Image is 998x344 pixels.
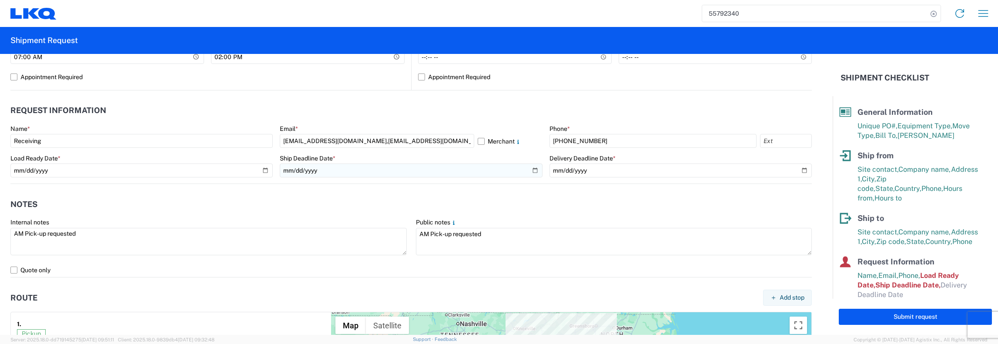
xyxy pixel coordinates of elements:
[875,184,894,193] span: State,
[898,228,951,236] span: Company name,
[952,237,972,246] span: Phone
[10,263,812,277] label: Quote only
[10,154,60,162] label: Load Ready Date
[921,184,943,193] span: Phone,
[760,134,812,148] input: Ext
[906,237,925,246] span: State,
[17,318,21,329] strong: 1.
[335,317,366,334] button: Show street map
[478,134,543,148] label: Merchant
[10,200,37,209] h2: Notes
[413,337,435,342] a: Support
[857,214,884,223] span: Ship to
[875,281,941,289] span: Ship Deadline Date,
[898,131,954,140] span: [PERSON_NAME]
[366,317,409,334] button: Show satellite imagery
[702,5,928,22] input: Shipment, tracking or reference number
[549,154,616,162] label: Delivery Deadline Date
[894,184,921,193] span: Country,
[10,337,114,342] span: Server: 2025.18.0-dd719145275
[857,107,933,117] span: General Information
[10,106,106,115] h2: Request Information
[435,337,457,342] a: Feedback
[763,290,812,306] button: Add stop
[10,35,78,46] h2: Shipment Request
[898,122,952,130] span: Equipment Type,
[925,237,952,246] span: Country,
[874,194,902,202] span: Hours to
[780,294,804,302] span: Add stop
[857,151,894,160] span: Ship from
[857,228,898,236] span: Site contact,
[10,70,405,84] label: Appointment Required
[118,337,214,342] span: Client: 2025.18.0-9839db4
[857,271,878,280] span: Name,
[878,271,898,280] span: Email,
[549,125,570,133] label: Phone
[416,218,457,226] label: Public notes
[841,73,929,83] h2: Shipment Checklist
[857,122,898,130] span: Unique PO#,
[857,257,934,266] span: Request Information
[898,271,920,280] span: Phone,
[10,218,49,226] label: Internal notes
[862,237,876,246] span: City,
[857,165,898,174] span: Site contact,
[875,131,898,140] span: Bill To,
[876,237,906,246] span: Zip code,
[81,337,114,342] span: [DATE] 09:51:11
[854,336,988,344] span: Copyright © [DATE]-[DATE] Agistix Inc., All Rights Reserved
[898,165,951,174] span: Company name,
[862,175,876,183] span: City,
[10,294,37,302] h2: Route
[280,154,335,162] label: Ship Deadline Date
[418,70,812,84] label: Appointment Required
[839,309,992,325] button: Submit request
[280,125,298,133] label: Email
[17,329,46,338] span: Pickup
[790,317,807,334] button: Toggle fullscreen view
[10,125,30,133] label: Name
[178,337,214,342] span: [DATE] 09:32:48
